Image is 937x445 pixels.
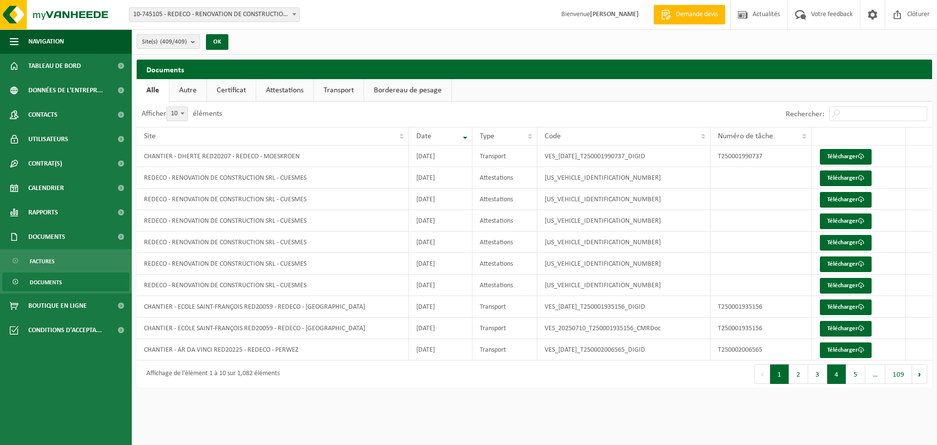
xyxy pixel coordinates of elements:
a: Autre [169,79,206,102]
td: Attestations [472,253,537,275]
span: 10-745105 - REDECO - RENOVATION DE CONSTRUCTION SRL - CUESMES [129,7,300,22]
span: Contrat(s) [28,151,62,176]
span: Conditions d'accepta... [28,318,102,342]
td: Attestations [472,210,537,232]
td: VES_[DATE]_T250001990737_DIGID [537,146,711,167]
button: 3 [808,364,827,384]
a: Télécharger [820,235,872,251]
button: 5 [846,364,865,384]
td: [DATE] [409,253,472,275]
td: [DATE] [409,189,472,210]
a: Télécharger [820,342,872,358]
td: Transport [472,318,537,339]
td: VES_[DATE]_T250002006565_DIGID [537,339,711,360]
span: Données de l'entrepr... [28,78,103,103]
td: T250002006565 [711,339,812,360]
label: Rechercher: [786,110,824,118]
td: REDECO - RENOVATION DE CONSTRUCTION SRL - CUESMES [137,167,409,189]
button: 2 [789,364,808,384]
span: … [865,364,885,384]
a: Télécharger [820,299,872,315]
h2: Documents [137,60,932,79]
span: Documents [30,273,62,292]
span: Rapports [28,200,58,225]
a: Télécharger [820,149,872,165]
td: VES_[DATE]_T250001935156_DIGID [537,296,711,318]
span: Demande devis [673,10,720,20]
button: OK [206,34,228,50]
strong: [PERSON_NAME] [590,11,639,18]
td: VES_20250710_T250001935156_CMRDoc [537,318,711,339]
td: Transport [472,296,537,318]
td: Attestations [472,275,537,296]
a: Bordereau de pesage [364,79,451,102]
td: [DATE] [409,232,472,253]
td: [US_VEHICLE_IDENTIFICATION_NUMBER] [537,232,711,253]
span: Documents [28,225,65,249]
td: [US_VEHICLE_IDENTIFICATION_NUMBER] [537,210,711,232]
a: Factures [2,252,129,270]
td: CHANTIER - AR DA VINCI RED20225 - REDECO - PERWEZ [137,339,409,360]
count: (409/409) [160,39,187,45]
a: Télécharger [820,213,872,229]
td: [US_VEHICLE_IDENTIFICATION_NUMBER] [537,275,711,296]
a: Télécharger [820,170,872,186]
span: 10 [167,107,187,121]
span: Tableau de bord [28,54,81,78]
span: Date [416,132,431,140]
td: REDECO - RENOVATION DE CONSTRUCTION SRL - CUESMES [137,189,409,210]
td: T250001935156 [711,296,812,318]
a: Transport [314,79,364,102]
td: Transport [472,146,537,167]
a: Alle [137,79,169,102]
td: [DATE] [409,318,472,339]
a: Télécharger [820,278,872,294]
a: Documents [2,273,129,291]
span: Navigation [28,29,64,54]
td: [US_VEHICLE_IDENTIFICATION_NUMBER] [537,253,711,275]
span: Type [480,132,494,140]
span: 10 [166,106,188,121]
td: T250001935156 [711,318,812,339]
button: 1 [770,364,789,384]
a: Télécharger [820,192,872,208]
td: Attestations [472,167,537,189]
td: Attestations [472,189,537,210]
span: Code [545,132,561,140]
td: CHANTIER - ECOLE SAINT-FRANÇOIS RED20059 - REDECO - [GEOGRAPHIC_DATA] [137,318,409,339]
td: [US_VEHICLE_IDENTIFICATION_NUMBER] [537,167,711,189]
td: CHANTIER - DHERTE RED20207 - REDECO - MOESKROEN [137,146,409,167]
td: REDECO - RENOVATION DE CONSTRUCTION SRL - CUESMES [137,253,409,275]
td: [DATE] [409,296,472,318]
span: Site(s) [142,35,187,49]
button: 4 [827,364,846,384]
a: Télécharger [820,256,872,272]
td: Attestations [472,232,537,253]
a: Attestations [256,79,313,102]
td: [DATE] [409,275,472,296]
span: Site [144,132,156,140]
td: REDECO - RENOVATION DE CONSTRUCTION SRL - CUESMES [137,210,409,232]
span: Calendrier [28,176,64,200]
span: Numéro de tâche [718,132,773,140]
button: Next [912,364,927,384]
span: Boutique en ligne [28,294,87,318]
td: [DATE] [409,339,472,360]
span: Utilisateurs [28,127,68,151]
td: [DATE] [409,210,472,232]
td: [DATE] [409,167,472,189]
a: Demande devis [653,5,725,24]
td: [DATE] [409,146,472,167]
td: [US_VEHICLE_IDENTIFICATION_NUMBER] [537,189,711,210]
span: Contacts [28,103,58,127]
td: REDECO - RENOVATION DE CONSTRUCTION SRL - CUESMES [137,232,409,253]
button: Previous [754,364,770,384]
a: Télécharger [820,321,872,337]
span: 10-745105 - REDECO - RENOVATION DE CONSTRUCTION SRL - CUESMES [129,8,299,21]
td: REDECO - RENOVATION DE CONSTRUCTION SRL - CUESMES [137,275,409,296]
a: Certificat [207,79,256,102]
button: 109 [885,364,912,384]
td: T250001990737 [711,146,812,167]
td: CHANTIER - ECOLE SAINT-FRANÇOIS RED20059 - REDECO - [GEOGRAPHIC_DATA] [137,296,409,318]
button: Site(s)(409/409) [137,34,200,49]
